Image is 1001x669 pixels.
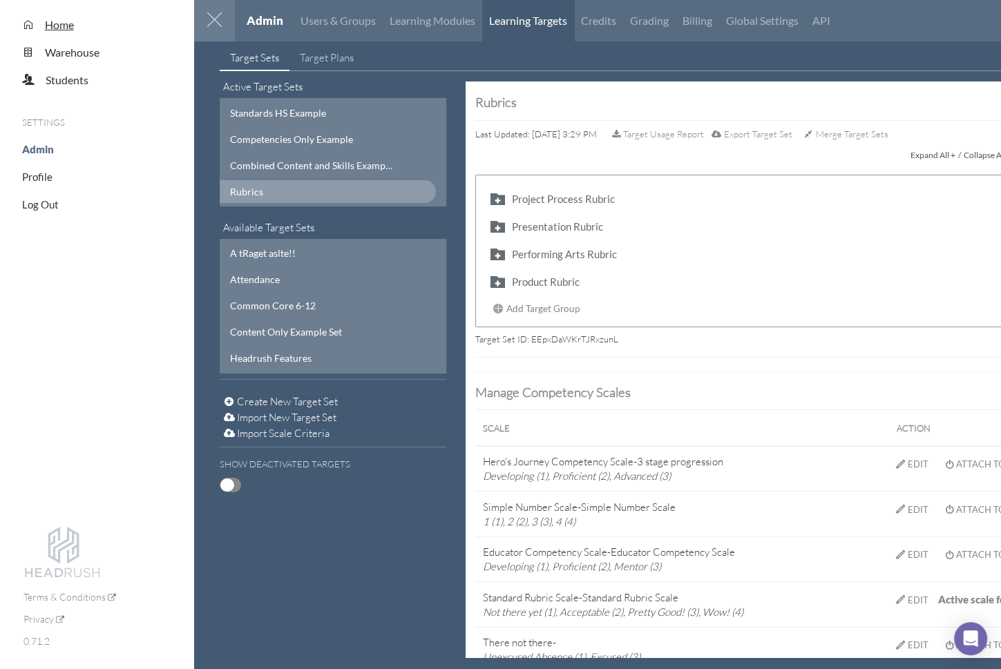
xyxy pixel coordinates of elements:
td: Standard Rubric Scale - Standard Rubric Scale [475,582,881,628]
span: Active Target Sets [223,80,303,93]
div: Edit [908,639,928,650]
div: Combined Content and Skills Example Set [230,158,395,173]
span: Manage Competency Scales [475,384,631,400]
div: Project Process Rubric [512,192,615,206]
button: Import Scale Criteria [220,425,334,441]
button: Edit [889,454,935,473]
span: OFF [220,478,234,492]
a: Target Sets [220,45,289,71]
a: Profile [22,171,53,183]
a: Students [35,73,88,86]
span: Create New Target Set [237,395,338,408]
div: Rubrics [475,95,517,110]
span: Available Target Sets [223,221,314,234]
button: Merge Target Sets [799,126,893,142]
div: Edit [908,594,928,605]
td: Educator Competency Scale - Educator Competency Scale [475,536,881,582]
span: Students [46,73,88,86]
div: A tRaget aslte!! [230,246,395,260]
div: Edit [908,504,928,515]
em: Developing (1), Proficient (2), Advanced (3) [483,469,671,483]
span: Target Sets [230,51,279,64]
a: Admin [22,143,54,155]
td: Hero's Journey Competency Scale - 3 stage progression [475,446,881,492]
div: Edit [908,549,928,560]
a: Log Out [22,198,59,211]
td: Simple Number Scale - Simple Number Scale [475,492,881,537]
span: Home [45,18,74,31]
a: Admin [247,13,283,28]
h6: Show Deactivated Targets [220,459,350,469]
div: Open Intercom Messenger [954,622,987,655]
span: Action [897,423,931,434]
span: Warehouse [45,46,99,59]
button: Edit [889,545,935,563]
div: Rubrics [230,184,395,199]
div: Attendance [230,272,395,287]
span: Target Usage Report [623,127,704,142]
span: 0.71.2 [23,635,50,647]
button: Create New Target Set [220,394,342,409]
button: Export Target Set [707,126,797,142]
em: Not there yet (1), Acceptable (2), Pretty Good! (3), Wow! (4) [483,605,743,619]
div: Standards HS Example [230,106,395,120]
div: Presentation Rubric [512,220,603,234]
em: Developing (1), Proficient (2), Mentor (3) [483,560,661,573]
button: Import New Target Set [220,409,341,425]
span: Add Target Group [506,303,580,314]
div: Edit [908,458,928,469]
div: Performing Arts Rubric [512,247,617,262]
a: Warehouse [34,46,99,59]
a: Privacy [23,613,64,625]
span: Scale [483,423,510,434]
span: Import Scale Criteria [237,427,330,440]
em: Unexcused Absence (1), Excused (3) [483,650,640,663]
span: Merge Target Sets [816,128,888,139]
span: Import New Target Set [237,411,336,424]
a: Terms & Conditions [23,591,116,603]
button: Edit [889,500,935,518]
div: Expand All + [911,148,955,162]
span: / [958,148,961,162]
span: Target Plans [300,51,354,64]
a: Home [34,18,74,31]
div: Headrush Features [230,351,395,365]
button: Edit [889,635,935,654]
div: Content Only Example Set [230,324,395,339]
span: Export Target Set [724,128,792,139]
div: Competencies Only Example [230,132,395,146]
span: Settings [22,117,65,128]
button: Edit [889,590,935,609]
em: 1 (1), 2 (2), 3 (3), 4 (4) [483,515,575,528]
div: Common Core 6-12 [230,298,395,313]
div: Product Rubric [512,275,580,289]
a: Target Plans [289,45,364,71]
